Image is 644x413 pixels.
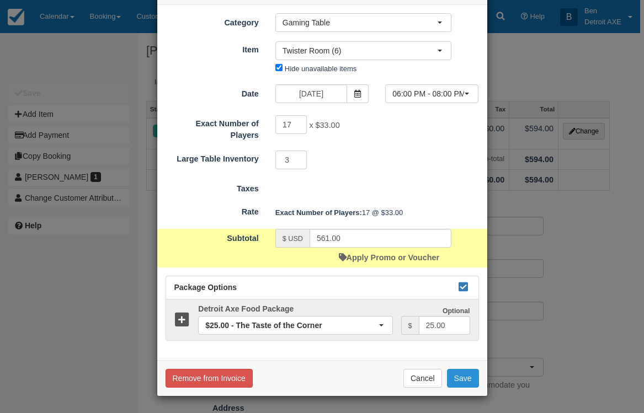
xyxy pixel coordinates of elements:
a: Detroit Axe Food Package $25.00 - The Taste of the Corner Optional $ [166,299,478,341]
a: Apply Promo or Voucher [339,253,439,262]
input: Large Table Inventory [275,151,307,169]
label: Exact Number of Players [157,114,267,141]
label: Item [157,40,267,56]
button: Twister Room (6) [275,41,451,60]
span: x $33.00 [309,121,339,130]
label: Subtotal [157,229,267,244]
input: Exact Number of Players [275,115,307,134]
button: Save [447,369,479,388]
label: Date [157,84,267,100]
small: $ [408,322,412,330]
button: $25.00 - The Taste of the Corner [198,316,392,335]
div: 17 @ $33.00 [267,203,487,222]
label: Hide unavailable items [285,65,356,73]
label: Large Table Inventory [157,149,267,165]
label: Category [157,13,267,29]
span: Twister Room (6) [283,45,437,56]
button: 06:00 PM - 08:00 PM [385,84,478,103]
label: Taxes [157,179,267,195]
h5: Detroit Axe Food Package [190,305,401,313]
span: Package Options [174,283,237,292]
button: Gaming Table [275,13,451,32]
label: Rate [157,202,267,218]
small: $ USD [283,235,303,243]
strong: Exact Number of Players [275,208,362,217]
span: $25.00 - The Taste of the Corner [205,320,378,331]
strong: Optional [443,307,470,315]
button: Remove from Invoice [166,369,253,388]
button: Cancel [403,369,442,388]
span: Gaming Table [283,17,437,28]
span: 06:00 PM - 08:00 PM [392,88,464,99]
